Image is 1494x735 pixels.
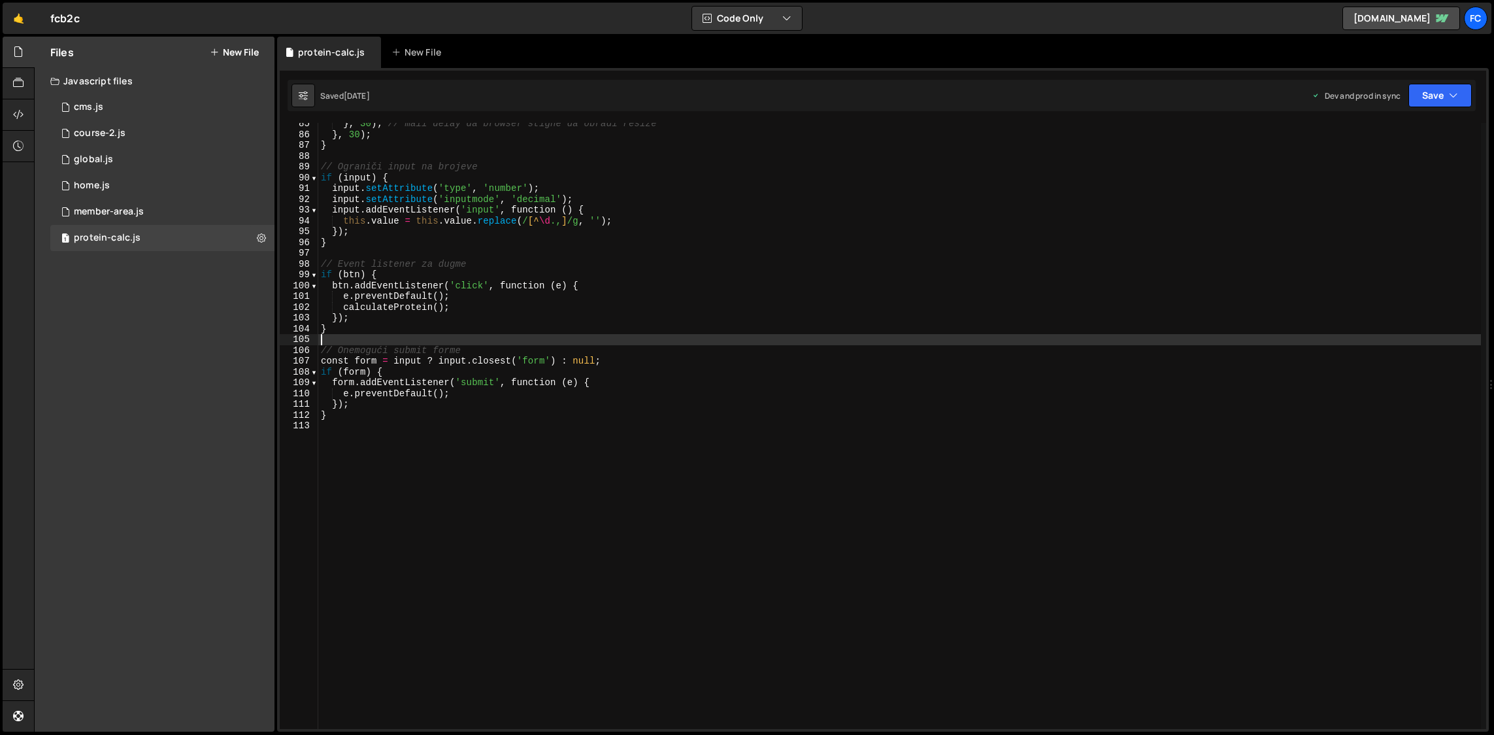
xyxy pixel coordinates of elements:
h2: Files [50,45,74,60]
div: 85 [280,118,318,129]
div: Javascript files [35,68,274,94]
div: 113 [280,420,318,432]
div: Saved [320,90,370,101]
div: 15250/40305.js [50,94,274,120]
div: 97 [280,248,318,259]
div: 15250/40519.js [50,225,274,251]
div: home.js [74,180,110,192]
a: 🤙 [3,3,35,34]
div: 96 [280,237,318,248]
div: 109 [280,377,318,388]
div: 107 [280,356,318,367]
div: 98 [280,259,318,270]
div: protein-calc.js [74,232,141,244]
div: 94 [280,216,318,227]
div: global.js [74,154,113,165]
div: fcb2c [50,10,80,26]
div: Dev and prod in sync [1312,90,1401,101]
div: 90 [280,173,318,184]
div: course-2.js [74,128,125,139]
div: cms.js [74,101,103,113]
div: 101 [280,291,318,302]
button: Save [1408,84,1472,107]
div: member-area.js [74,206,144,218]
div: 92 [280,194,318,205]
div: 15250/40303.js [50,199,274,225]
div: 100 [280,281,318,292]
div: 89 [280,162,318,173]
div: 105 [280,334,318,345]
div: 88 [280,151,318,162]
div: 111 [280,399,318,410]
span: 1 [61,234,69,245]
div: 93 [280,205,318,216]
div: 99 [280,269,318,281]
div: 102 [280,302,318,313]
div: protein-calc.js [298,46,365,59]
div: 87 [280,140,318,151]
div: 110 [280,388,318,400]
a: fc [1464,7,1487,30]
div: 15250/40304.js [50,120,274,146]
a: [DOMAIN_NAME] [1342,7,1460,30]
div: 104 [280,324,318,335]
div: 108 [280,367,318,378]
div: 103 [280,313,318,324]
div: [DATE] [344,90,370,101]
button: Code Only [692,7,802,30]
button: New File [210,47,259,58]
div: 95 [280,226,318,237]
div: 15250/40024.js [50,146,274,173]
div: 106 [280,345,318,356]
div: 112 [280,410,318,421]
div: 91 [280,183,318,194]
div: 15250/40025.js [50,173,274,199]
div: 86 [280,129,318,141]
div: New File [391,46,446,59]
